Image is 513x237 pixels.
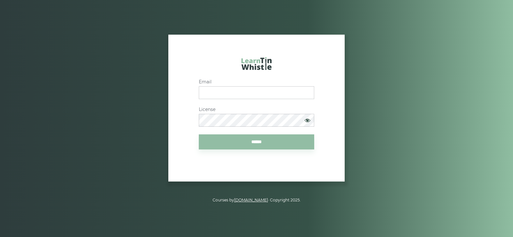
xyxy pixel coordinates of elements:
label: License [199,107,314,112]
a: LearnTinWhistle.com [241,57,272,73]
label: Email [199,79,314,85]
p: Courses by · Copyright 2025. [76,197,437,203]
a: [DOMAIN_NAME] [234,198,268,202]
img: LearnTinWhistle.com [241,57,272,70]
